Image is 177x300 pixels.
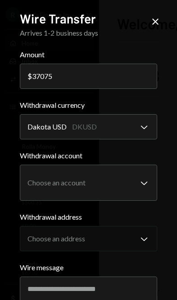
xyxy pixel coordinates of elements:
[20,49,158,60] label: Amount
[20,165,158,201] button: Withdrawal account
[20,114,158,139] button: Withdrawal currency
[20,100,158,111] label: Withdrawal currency
[27,72,32,80] div: $
[20,212,158,222] label: Withdrawal address
[20,262,158,273] label: Wire message
[20,150,158,161] label: Withdrawal account
[20,226,158,251] button: Withdrawal address
[72,121,97,132] div: DKUSD
[20,64,158,89] input: 0.00
[20,10,158,28] h2: Wire Transfer
[20,28,158,38] div: Arrives 1-2 business days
